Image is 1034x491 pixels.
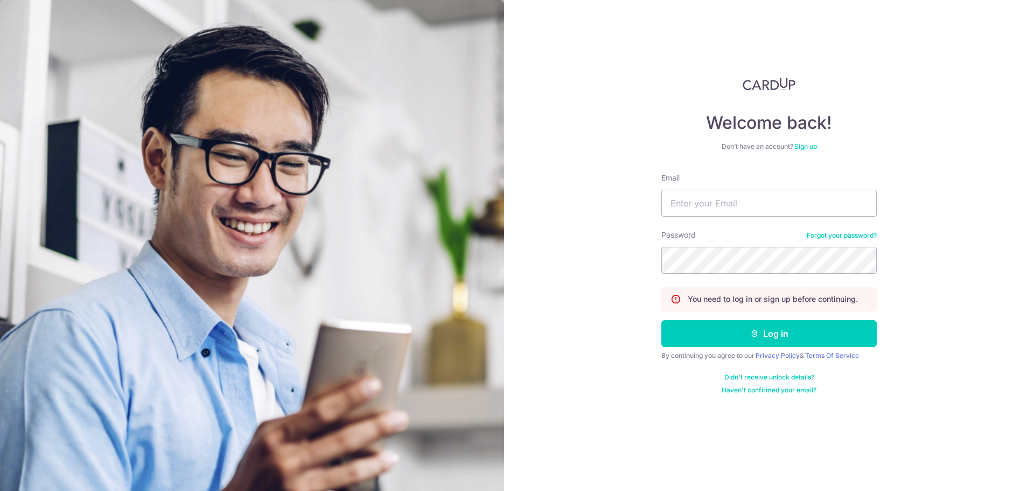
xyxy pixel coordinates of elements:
a: Didn't receive unlock details? [724,373,814,382]
a: Haven't confirmed your email? [722,386,816,395]
a: Privacy Policy [756,351,800,359]
button: Log in [661,320,877,347]
div: Don’t have an account? [661,142,877,151]
input: Enter your Email [661,190,877,217]
h4: Welcome back! [661,112,877,134]
label: Email [661,172,680,183]
img: CardUp Logo [743,78,795,91]
a: Sign up [794,142,817,150]
a: Forgot your password? [807,231,877,240]
div: By continuing you agree to our & [661,351,877,360]
label: Password [661,230,696,240]
p: You need to log in or sign up before continuing. [688,294,858,305]
a: Terms Of Service [805,351,859,359]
